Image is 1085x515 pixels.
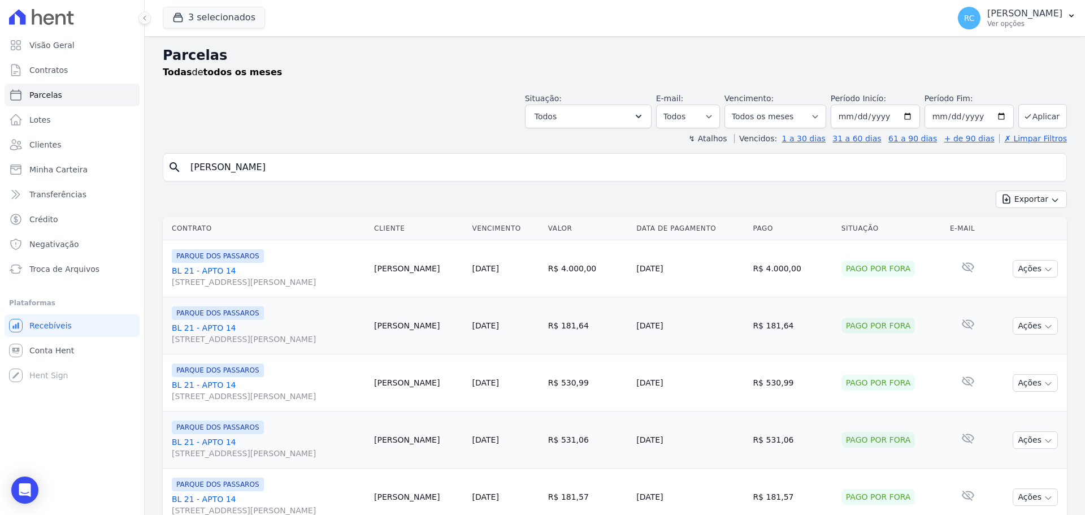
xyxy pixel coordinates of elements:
[472,492,499,501] a: [DATE]
[172,421,264,434] span: PARQUE DOS PASSAROS
[688,134,727,143] label: ↯ Atalhos
[184,156,1062,179] input: Buscar por nome do lote ou do cliente
[949,2,1085,34] button: RC [PERSON_NAME] Ver opções
[172,448,365,459] span: [STREET_ADDRESS][PERSON_NAME]
[832,134,881,143] a: 31 a 60 dias
[172,306,264,320] span: PARQUE DOS PASSAROS
[841,318,915,334] div: Pago por fora
[172,436,365,459] a: BL 21 - APTO 14[STREET_ADDRESS][PERSON_NAME]
[29,214,58,225] span: Crédito
[632,240,748,297] td: [DATE]
[472,264,499,273] a: [DATE]
[841,375,915,391] div: Pago por fora
[29,189,86,200] span: Transferências
[370,240,468,297] td: [PERSON_NAME]
[544,354,632,412] td: R$ 530,99
[841,489,915,505] div: Pago por fora
[888,134,937,143] a: 61 a 90 dias
[5,133,140,156] a: Clientes
[525,94,562,103] label: Situação:
[1018,104,1067,128] button: Aplicar
[5,258,140,280] a: Troca de Arquivos
[632,217,748,240] th: Data de Pagamento
[29,114,51,125] span: Lotes
[468,217,544,240] th: Vencimento
[5,109,140,131] a: Lotes
[172,379,365,402] a: BL 21 - APTO 14[STREET_ADDRESS][PERSON_NAME]
[632,297,748,354] td: [DATE]
[748,297,836,354] td: R$ 181,64
[472,435,499,444] a: [DATE]
[11,477,38,504] div: Open Intercom Messenger
[29,89,62,101] span: Parcelas
[782,134,826,143] a: 1 a 30 dias
[944,134,995,143] a: + de 90 dias
[525,105,652,128] button: Todos
[203,67,283,77] strong: todos os meses
[29,263,99,275] span: Troca de Arquivos
[370,217,468,240] th: Cliente
[29,320,72,331] span: Recebíveis
[472,321,499,330] a: [DATE]
[1013,317,1058,335] button: Ações
[925,93,1014,105] label: Período Fim:
[5,314,140,337] a: Recebíveis
[172,363,264,377] span: PARQUE DOS PASSAROS
[29,40,75,51] span: Visão Geral
[831,94,886,103] label: Período Inicío:
[370,297,468,354] td: [PERSON_NAME]
[370,354,468,412] td: [PERSON_NAME]
[5,84,140,106] a: Parcelas
[29,164,88,175] span: Minha Carteira
[656,94,684,103] label: E-mail:
[1013,488,1058,506] button: Ações
[987,8,1062,19] p: [PERSON_NAME]
[163,45,1067,66] h2: Parcelas
[724,94,774,103] label: Vencimento:
[1013,260,1058,278] button: Ações
[945,217,990,240] th: E-mail
[841,432,915,448] div: Pago por fora
[544,297,632,354] td: R$ 181,64
[370,412,468,469] td: [PERSON_NAME]
[472,378,499,387] a: [DATE]
[996,191,1067,208] button: Exportar
[172,391,365,402] span: [STREET_ADDRESS][PERSON_NAME]
[1013,431,1058,449] button: Ações
[837,217,945,240] th: Situação
[5,59,140,81] a: Contratos
[29,139,61,150] span: Clientes
[748,354,836,412] td: R$ 530,99
[5,233,140,256] a: Negativação
[172,478,264,491] span: PARQUE DOS PASSAROS
[29,239,79,250] span: Negativação
[535,110,557,123] span: Todos
[172,276,365,288] span: [STREET_ADDRESS][PERSON_NAME]
[632,412,748,469] td: [DATE]
[841,261,915,276] div: Pago por fora
[5,339,140,362] a: Conta Hent
[172,322,365,345] a: BL 21 - APTO 14[STREET_ADDRESS][PERSON_NAME]
[544,217,632,240] th: Valor
[163,217,370,240] th: Contrato
[163,66,282,79] p: de
[163,67,192,77] strong: Todas
[5,158,140,181] a: Minha Carteira
[632,354,748,412] td: [DATE]
[544,412,632,469] td: R$ 531,06
[9,296,135,310] div: Plataformas
[172,249,264,263] span: PARQUE DOS PASSAROS
[5,34,140,57] a: Visão Geral
[1013,374,1058,392] button: Ações
[999,134,1067,143] a: ✗ Limpar Filtros
[29,64,68,76] span: Contratos
[29,345,74,356] span: Conta Hent
[734,134,777,143] label: Vencidos:
[748,240,836,297] td: R$ 4.000,00
[964,14,975,22] span: RC
[5,183,140,206] a: Transferências
[5,208,140,231] a: Crédito
[987,19,1062,28] p: Ver opções
[544,240,632,297] td: R$ 4.000,00
[172,334,365,345] span: [STREET_ADDRESS][PERSON_NAME]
